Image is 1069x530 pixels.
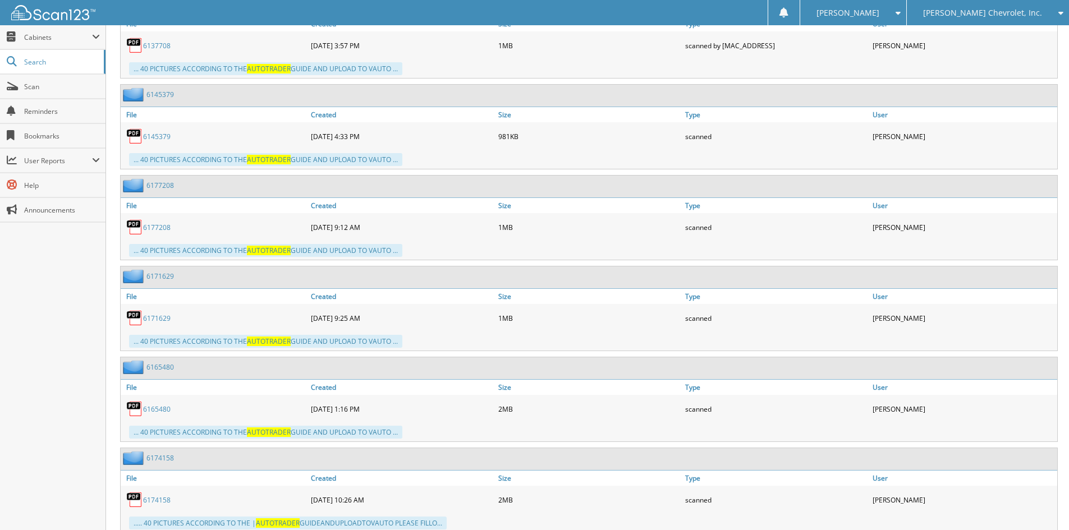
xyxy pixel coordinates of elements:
[308,289,495,304] a: Created
[495,289,683,304] a: Size
[126,37,143,54] img: PDF.png
[123,360,146,374] img: folder2.png
[247,427,291,437] span: AUTOTRADER
[11,5,95,20] img: scan123-logo-white.svg
[123,451,146,465] img: folder2.png
[308,488,495,511] div: [DATE] 10:26 AM
[308,198,495,213] a: Created
[308,398,495,420] div: [DATE] 1:16 PM
[495,34,683,57] div: 1MB
[247,337,291,346] span: AUTOTRADER
[129,153,402,166] div: ... 40 PICTURES ACCORDING TO THE GUIDE AND UPLOAD TO VAUTO ...
[870,471,1057,486] a: User
[126,491,143,508] img: PDF.png
[143,495,171,505] a: 6174158
[24,33,92,42] span: Cabinets
[870,198,1057,213] a: User
[870,216,1057,238] div: [PERSON_NAME]
[129,335,402,348] div: ... 40 PICTURES ACCORDING TO THE GUIDE AND UPLOAD TO VAUTO ...
[129,517,447,529] div: ..... 40 PICTURES ACCORDING TO THE | GUIDEANDUPLOADTOVAUTO PLEASE FILLO...
[146,181,174,190] a: 6177208
[495,488,683,511] div: 2MB
[682,398,870,420] div: scanned
[308,380,495,395] a: Created
[495,216,683,238] div: 1MB
[123,269,146,283] img: folder2.png
[143,132,171,141] a: 6145379
[24,181,100,190] span: Help
[146,453,174,463] a: 6174158
[126,219,143,236] img: PDF.png
[146,90,174,99] a: 6145379
[24,57,98,67] span: Search
[123,178,146,192] img: folder2.png
[24,107,100,116] span: Reminders
[143,41,171,50] a: 6137708
[256,518,300,528] span: AUTOTRADER
[495,471,683,486] a: Size
[682,198,870,213] a: Type
[126,128,143,145] img: PDF.png
[682,216,870,238] div: scanned
[816,10,879,16] span: [PERSON_NAME]
[682,380,870,395] a: Type
[247,64,291,73] span: AUTOTRADER
[308,107,495,122] a: Created
[682,488,870,511] div: scanned
[143,404,171,414] a: 6165480
[121,471,308,486] a: File
[24,131,100,141] span: Bookmarks
[143,223,171,232] a: 6177208
[870,34,1057,57] div: [PERSON_NAME]
[146,362,174,372] a: 6165480
[24,205,100,215] span: Announcements
[682,289,870,304] a: Type
[121,198,308,213] a: File
[308,307,495,329] div: [DATE] 9:25 AM
[126,400,143,417] img: PDF.png
[495,198,683,213] a: Size
[146,271,174,281] a: 6171629
[495,107,683,122] a: Size
[129,62,402,75] div: ... 40 PICTURES ACCORDING TO THE GUIDE AND UPLOAD TO VAUTO ...
[870,289,1057,304] a: User
[495,307,683,329] div: 1MB
[870,380,1057,395] a: User
[308,125,495,148] div: [DATE] 4:33 PM
[870,107,1057,122] a: User
[682,107,870,122] a: Type
[870,307,1057,329] div: [PERSON_NAME]
[923,10,1042,16] span: [PERSON_NAME] Chevrolet, Inc.
[126,310,143,326] img: PDF.png
[495,398,683,420] div: 2MB
[308,471,495,486] a: Created
[24,156,92,165] span: User Reports
[143,314,171,323] a: 6171629
[682,307,870,329] div: scanned
[682,125,870,148] div: scanned
[308,34,495,57] div: [DATE] 3:57 PM
[308,216,495,238] div: [DATE] 9:12 AM
[1013,476,1069,530] iframe: Chat Widget
[123,87,146,102] img: folder2.png
[129,426,402,439] div: ... 40 PICTURES ACCORDING TO THE GUIDE AND UPLOAD TO VAUTO ...
[121,107,308,122] a: File
[682,34,870,57] div: scanned by [MAC_ADDRESS]
[24,82,100,91] span: Scan
[247,155,291,164] span: AUTOTRADER
[121,289,308,304] a: File
[870,398,1057,420] div: [PERSON_NAME]
[495,380,683,395] a: Size
[247,246,291,255] span: AUTOTRADER
[495,125,683,148] div: 981KB
[870,125,1057,148] div: [PERSON_NAME]
[682,471,870,486] a: Type
[129,244,402,257] div: ... 40 PICTURES ACCORDING TO THE GUIDE AND UPLOAD TO VAUTO ...
[870,488,1057,511] div: [PERSON_NAME]
[121,380,308,395] a: File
